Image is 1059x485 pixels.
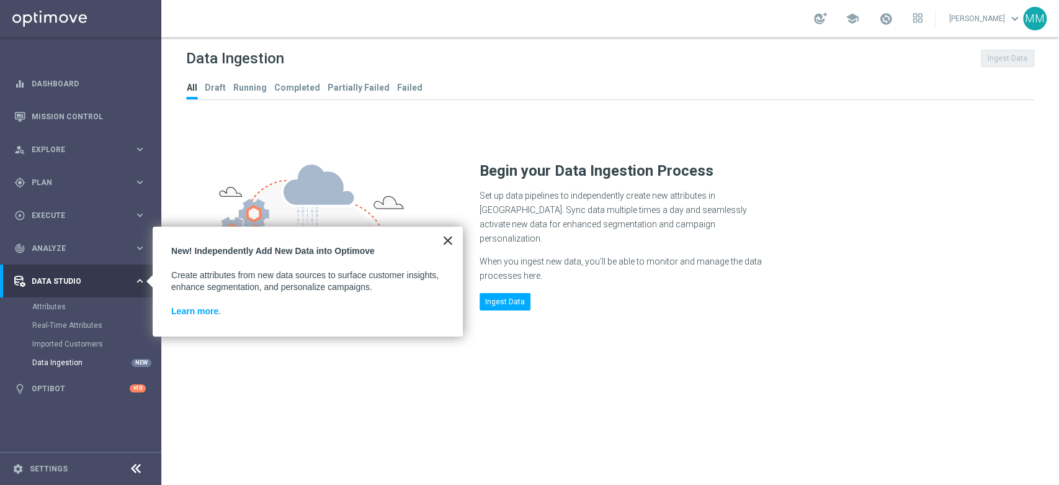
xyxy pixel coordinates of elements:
[171,306,218,316] a: Learn more
[480,162,774,180] h1: Begin your Data Ingestion Process
[32,212,134,219] span: Execute
[171,270,444,294] p: Create attributes from new data sources to surface customer insights, enhance segmentation, and p...
[32,320,129,330] a: Real-Time Attributes
[134,143,146,155] i: keyboard_arrow_right
[30,465,68,473] a: Settings
[14,100,146,133] div: Mission Control
[32,146,134,153] span: Explore
[134,209,146,221] i: keyboard_arrow_right
[14,383,25,394] i: lightbulb
[397,83,422,93] tab-header: Failed
[32,353,160,372] div: Data Ingestion
[1008,12,1022,25] span: keyboard_arrow_down
[14,78,25,89] i: equalizer
[218,306,221,316] span: .
[171,246,375,256] strong: New! Independently Add New Data into Optimove
[32,358,129,368] a: Data Ingestion
[274,83,320,93] tab-header: Completed
[32,339,129,349] a: Imported Customers
[32,302,129,312] a: Attributes
[14,372,146,405] div: Optibot
[134,275,146,287] i: keyboard_arrow_right
[948,9,1023,28] a: [PERSON_NAME]
[14,67,146,100] div: Dashboard
[134,176,146,188] i: keyboard_arrow_right
[32,278,134,285] span: Data Studio
[14,144,25,155] i: person_search
[32,100,146,133] a: Mission Control
[14,177,25,188] i: gps_fixed
[187,83,197,93] tab-header: All
[480,293,530,310] button: Ingest Data
[32,179,134,186] span: Plan
[442,230,454,250] button: Close
[32,245,134,252] span: Analyze
[134,242,146,254] i: keyboard_arrow_right
[14,243,25,254] i: track_changes
[480,189,774,246] p: Set up data pipelines to independently create new attributes in [GEOGRAPHIC_DATA]. Sync data mult...
[14,144,134,155] div: Explore
[846,12,859,25] span: school
[132,359,151,367] div: NEW
[12,463,24,474] i: settings
[205,83,226,93] tab-header: Draft
[328,83,390,93] tab-header: Partially Failed
[1023,7,1047,30] div: MM
[14,210,25,221] i: play_circle_outline
[480,255,774,283] p: When you ingest new data, you’ll be able to monitor and manage the data processes here.
[32,67,146,100] a: Dashboard
[186,48,284,68] h2: Data Ingestion
[14,276,134,287] div: Data Studio
[32,297,160,316] div: Attributes
[130,384,146,392] div: +10
[14,177,134,188] div: Plan
[981,50,1034,67] button: Ingest Data
[32,316,160,335] div: Real-Time Attributes
[32,335,160,353] div: Imported Customers
[14,243,134,254] div: Analyze
[14,210,134,221] div: Execute
[233,83,267,93] tab-header: Running
[32,372,130,405] a: Optibot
